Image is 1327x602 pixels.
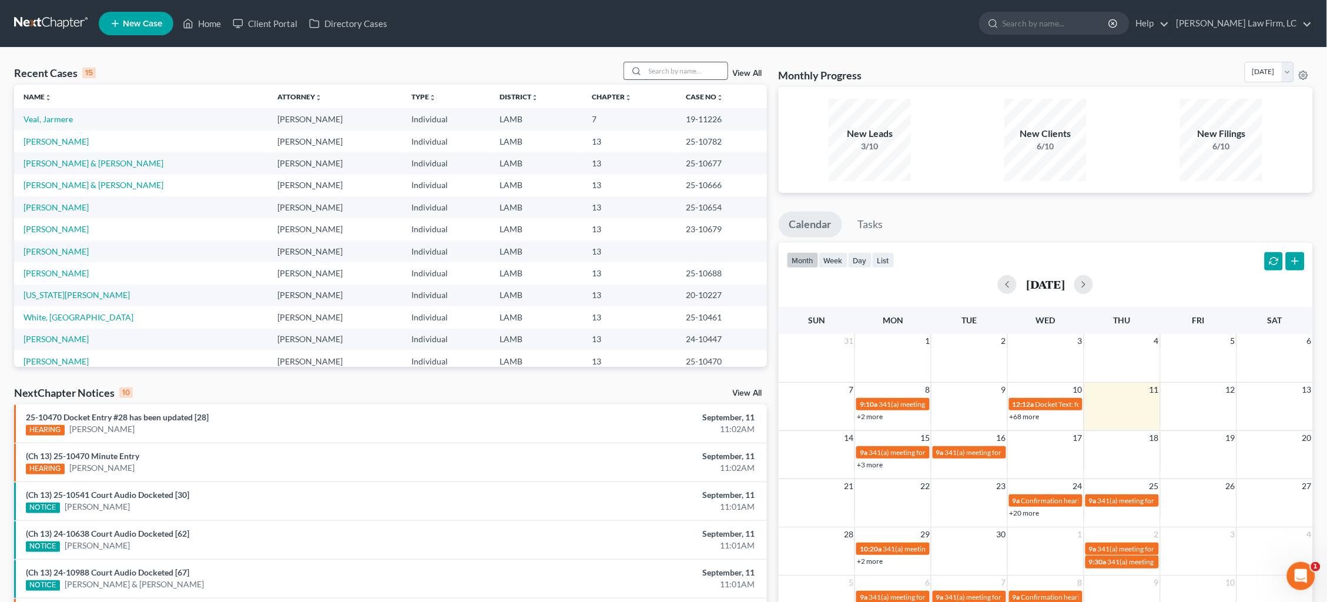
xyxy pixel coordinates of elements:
span: Confirmation hearing for [PERSON_NAME] [1021,496,1155,505]
a: [PERSON_NAME] [69,423,135,435]
td: Individual [402,218,490,240]
span: 9a [936,593,944,601]
a: (Ch 13) 24-10638 Court Audio Docketed [62] [26,529,189,539]
td: 23-10679 [676,218,767,240]
td: LAMB [491,350,583,372]
div: 6/10 [1180,141,1262,152]
span: 2 [1000,334,1007,348]
td: LAMB [491,218,583,240]
button: day [848,252,872,268]
a: Directory Cases [303,13,393,34]
span: 17 [1072,431,1084,445]
span: 9a [1013,496,1020,505]
i: unfold_more [45,94,52,101]
a: +2 more [857,412,883,421]
button: week [819,252,848,268]
span: 341(a) meeting for [PERSON_NAME] [883,544,996,553]
a: View All [733,389,762,397]
iframe: Intercom live chat [1287,562,1315,590]
td: Individual [402,175,490,196]
a: (Ch 13) 25-10541 Court Audio Docketed [30] [26,490,189,500]
div: September, 11 [520,489,755,501]
span: 10 [1072,383,1084,397]
span: 7 [1000,576,1007,590]
div: 11:01AM [520,501,755,513]
span: 9a [860,448,867,457]
td: 13 [582,196,676,218]
a: [PERSON_NAME] & [PERSON_NAME] [65,578,205,590]
td: [PERSON_NAME] [268,262,403,284]
span: 14 [843,431,854,445]
span: Sun [808,315,825,325]
td: [PERSON_NAME] [268,350,403,372]
span: Thu [1114,315,1131,325]
td: [PERSON_NAME] [268,131,403,152]
a: [PERSON_NAME] [65,501,130,513]
a: Help [1130,13,1169,34]
td: Individual [402,131,490,152]
td: 13 [582,240,676,262]
span: 341(a) meeting for [PERSON_NAME] [945,593,1058,601]
span: 12:12a [1013,400,1034,409]
span: 9a [1089,496,1097,505]
span: 6 [1306,334,1313,348]
a: [PERSON_NAME] [24,334,89,344]
td: LAMB [491,306,583,328]
a: 25-10470 Docket Entry #28 has been updated [28] [26,412,209,422]
div: New Leads [829,127,911,141]
td: 25-10782 [676,131,767,152]
a: [PERSON_NAME] [24,224,89,234]
span: 9 [1000,383,1007,397]
span: 10 [1225,576,1236,590]
td: Individual [402,240,490,262]
td: 25-10654 [676,196,767,218]
td: 13 [582,285,676,306]
span: 341(a) meeting for [PERSON_NAME] [879,400,992,409]
td: 25-10470 [676,350,767,372]
td: Individual [402,329,490,350]
span: 3 [1077,334,1084,348]
span: Confirmation hearing for [PERSON_NAME] [1021,593,1155,601]
button: list [872,252,894,268]
span: 28 [843,527,854,541]
td: 19-11226 [676,108,767,130]
span: 21 [843,479,854,493]
td: 7 [582,108,676,130]
td: LAMB [491,240,583,262]
button: month [787,252,819,268]
a: [PERSON_NAME] [24,246,89,256]
span: 1 [924,334,931,348]
a: [PERSON_NAME] [24,202,89,212]
span: New Case [123,19,162,28]
a: +2 more [857,557,883,566]
td: 25-10666 [676,175,767,196]
span: 341(a) meeting for [PERSON_NAME] & [PERSON_NAME] [1098,496,1274,505]
span: 6 [924,576,931,590]
span: 9a [860,593,867,601]
div: 10 [119,387,133,398]
i: unfold_more [429,94,436,101]
div: Recent Cases [14,66,96,80]
span: 31 [843,334,854,348]
span: 20 [1301,431,1313,445]
td: LAMB [491,285,583,306]
span: 12 [1225,383,1236,397]
i: unfold_more [625,94,632,101]
span: 18 [1148,431,1160,445]
a: Chapterunfold_more [592,92,632,101]
td: 13 [582,329,676,350]
span: 15 [919,431,931,445]
span: 13 [1301,383,1313,397]
div: 6/10 [1004,141,1087,152]
td: LAMB [491,152,583,174]
a: [US_STATE][PERSON_NAME] [24,290,130,300]
div: 11:02AM [520,462,755,474]
div: September, 11 [520,450,755,462]
a: Typeunfold_more [411,92,436,101]
a: Home [177,13,227,34]
div: September, 11 [520,567,755,578]
td: Individual [402,262,490,284]
td: LAMB [491,108,583,130]
div: NOTICE [26,503,60,513]
div: 3/10 [829,141,911,152]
